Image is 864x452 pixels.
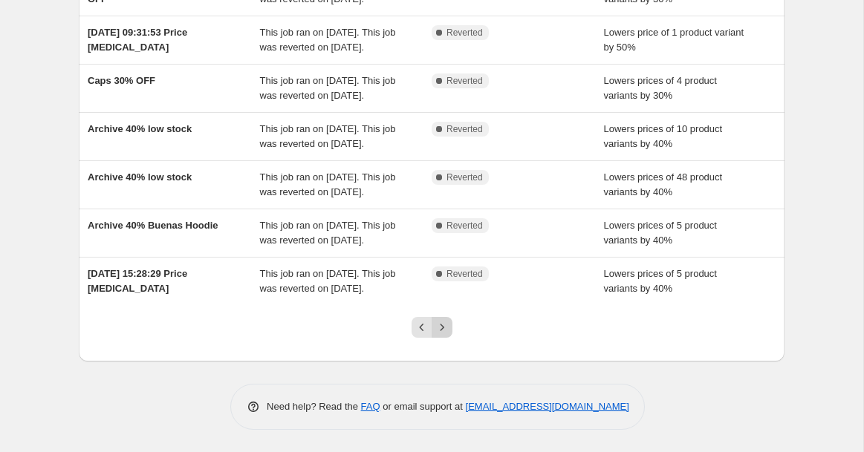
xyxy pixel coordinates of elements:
[604,123,723,149] span: Lowers prices of 10 product variants by 40%
[412,317,432,338] button: Previous
[446,123,483,135] span: Reverted
[260,123,396,149] span: This job ran on [DATE]. This job was reverted on [DATE].
[88,27,187,53] span: [DATE] 09:31:53 Price [MEDICAL_DATA]
[260,75,396,101] span: This job ran on [DATE]. This job was reverted on [DATE].
[260,27,396,53] span: This job ran on [DATE]. This job was reverted on [DATE].
[260,171,396,197] span: This job ran on [DATE]. This job was reverted on [DATE].
[446,268,483,280] span: Reverted
[260,268,396,294] span: This job ran on [DATE]. This job was reverted on [DATE].
[604,220,717,246] span: Lowers prices of 5 product variants by 40%
[446,27,483,39] span: Reverted
[260,220,396,246] span: This job ran on [DATE]. This job was reverted on [DATE].
[88,171,192,183] span: Archive 40% low stock
[446,171,483,183] span: Reverted
[88,268,187,294] span: [DATE] 15:28:29 Price [MEDICAL_DATA]
[380,401,466,412] span: or email support at
[604,27,744,53] span: Lowers price of 1 product variant by 50%
[446,75,483,87] span: Reverted
[604,171,723,197] span: Lowers prices of 48 product variants by 40%
[88,220,218,231] span: Archive 40% Buenas Hoodie
[88,75,155,86] span: Caps 30% OFF
[361,401,380,412] a: FAQ
[412,317,452,338] nav: Pagination
[432,317,452,338] button: Next
[267,401,361,412] span: Need help? Read the
[446,220,483,232] span: Reverted
[88,123,192,134] span: Archive 40% low stock
[466,401,629,412] a: [EMAIL_ADDRESS][DOMAIN_NAME]
[604,75,717,101] span: Lowers prices of 4 product variants by 30%
[604,268,717,294] span: Lowers prices of 5 product variants by 40%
